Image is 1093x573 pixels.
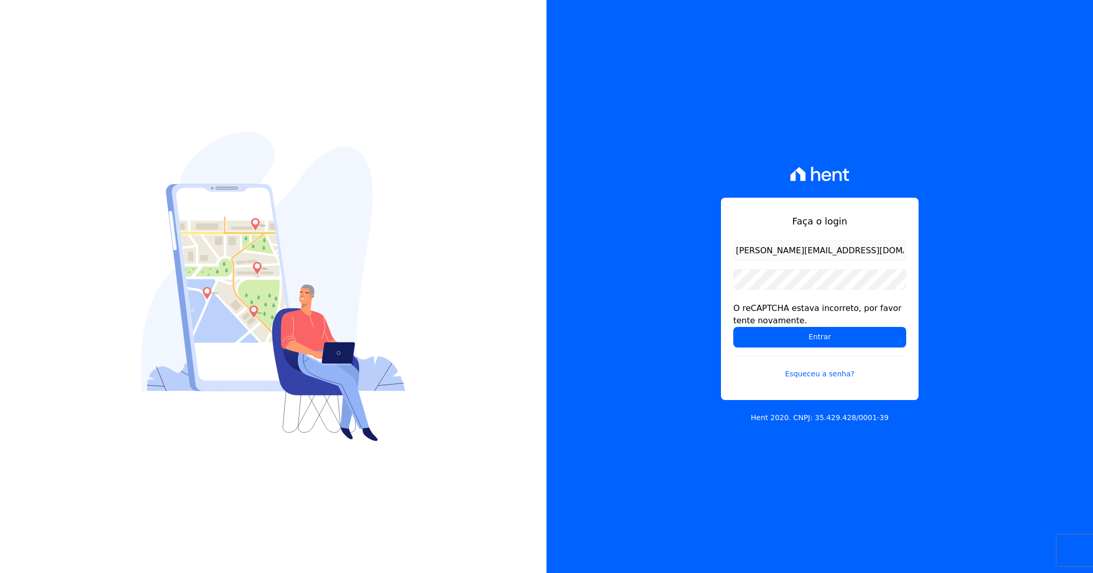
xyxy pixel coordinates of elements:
input: Entrar [733,327,906,348]
a: Esqueceu a senha? [733,356,906,379]
p: Hent 2020. CNPJ: 35.429.428/0001-39 [751,412,889,423]
img: Login [141,132,406,441]
h1: Faça o login [733,214,906,228]
div: O reCAPTCHA estava incorreto, por favor tente novamente. [733,302,906,327]
input: Email [733,240,906,261]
